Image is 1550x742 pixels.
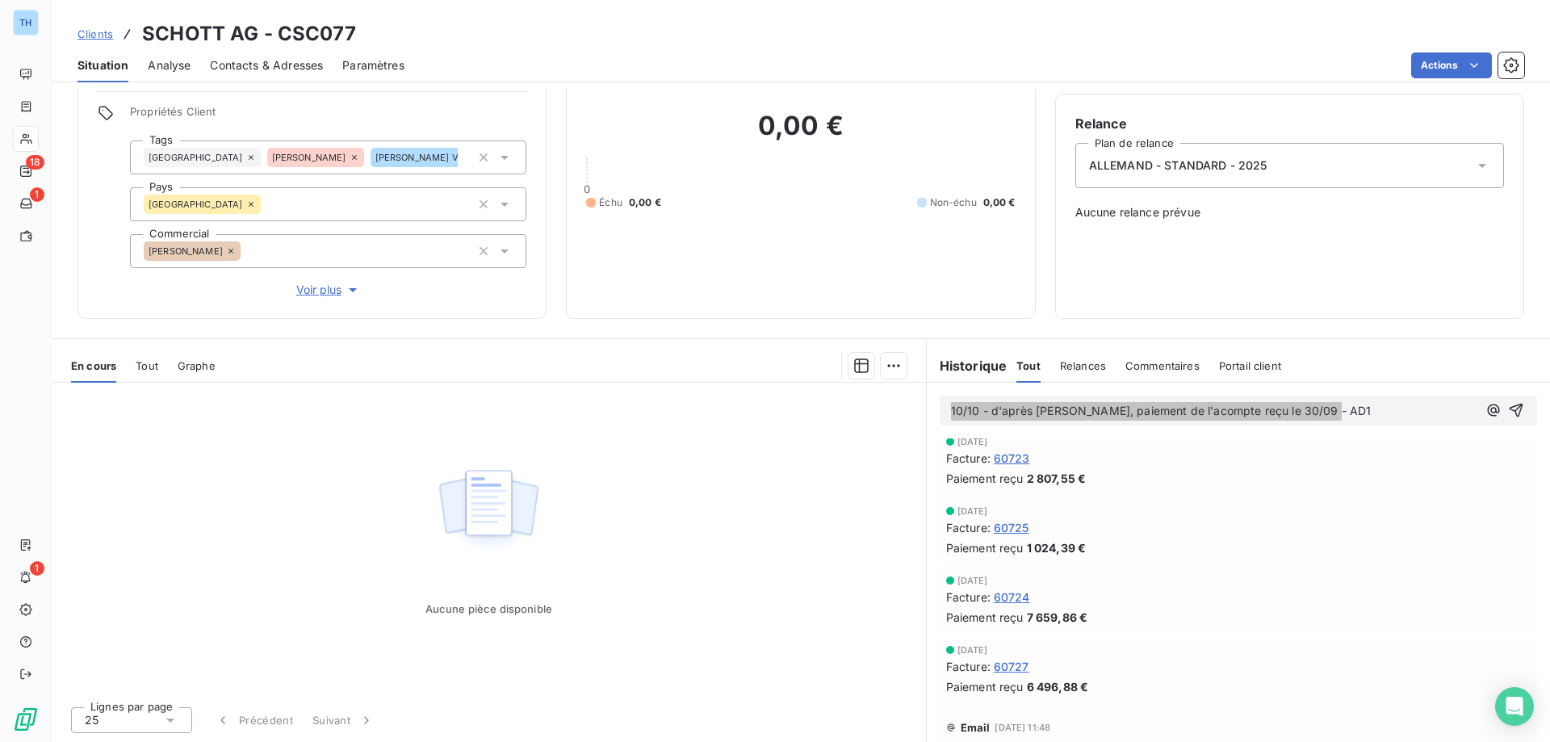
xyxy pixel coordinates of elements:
[77,27,113,40] span: Clients
[957,645,988,655] span: [DATE]
[13,10,39,36] div: TH
[1027,470,1087,487] span: 2 807,55 €
[1075,114,1504,133] h6: Relance
[85,712,98,728] span: 25
[1027,678,1089,695] span: 6 496,88 €
[983,195,1016,210] span: 0,00 €
[957,437,988,446] span: [DATE]
[946,519,991,536] span: Facture :
[13,706,39,732] img: Logo LeanPay
[178,359,216,372] span: Graphe
[961,721,991,734] span: Email
[584,182,590,195] span: 0
[148,57,191,73] span: Analyse
[342,57,404,73] span: Paramètres
[303,703,384,737] button: Suivant
[599,195,622,210] span: Échu
[1089,157,1267,174] span: ALLEMAND - STANDARD - 2025
[994,589,1030,606] span: 60724
[957,506,988,516] span: [DATE]
[130,105,526,128] span: Propriétés Client
[205,703,303,737] button: Précédent
[1075,204,1504,220] span: Aucune relance prévue
[946,609,1024,626] span: Paiement reçu
[1495,687,1534,726] div: Open Intercom Messenger
[26,155,44,170] span: 18
[30,187,44,202] span: 1
[261,197,274,212] input: Ajouter une valeur
[210,57,323,73] span: Contacts & Adresses
[994,519,1029,536] span: 60725
[927,356,1007,375] h6: Historique
[946,470,1024,487] span: Paiement reçu
[1125,359,1200,372] span: Commentaires
[425,602,552,615] span: Aucune pièce disponible
[149,153,243,162] span: [GEOGRAPHIC_DATA]
[995,723,1050,732] span: [DATE] 11:48
[930,195,977,210] span: Non-échu
[946,658,991,675] span: Facture :
[1016,359,1041,372] span: Tout
[458,150,471,165] input: Ajouter une valeur
[946,589,991,606] span: Facture :
[957,576,988,585] span: [DATE]
[77,26,113,42] a: Clients
[272,153,346,162] span: [PERSON_NAME]
[946,539,1024,556] span: Paiement reçu
[136,359,158,372] span: Tout
[77,57,128,73] span: Situation
[1411,52,1492,78] button: Actions
[149,246,223,256] span: [PERSON_NAME]
[586,110,1015,158] h2: 0,00 €
[946,678,1024,695] span: Paiement reçu
[1027,609,1088,626] span: 7 659,86 €
[629,195,661,210] span: 0,00 €
[130,281,526,299] button: Voir plus
[994,450,1030,467] span: 60723
[437,461,540,561] img: Empty state
[1027,539,1087,556] span: 1 024,39 €
[296,282,361,298] span: Voir plus
[142,19,356,48] h3: SCHOTT AG - CSC077
[149,199,243,209] span: [GEOGRAPHIC_DATA]
[1060,359,1106,372] span: Relances
[30,561,44,576] span: 1
[241,244,253,258] input: Ajouter une valeur
[1219,359,1281,372] span: Portail client
[951,404,1372,417] span: 10/10 - d'après [PERSON_NAME], paiement de l'acompte reçu le 30/09 - AD1
[71,359,116,372] span: En cours
[375,153,471,162] span: [PERSON_NAME] VDB
[946,450,991,467] span: Facture :
[994,658,1029,675] span: 60727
